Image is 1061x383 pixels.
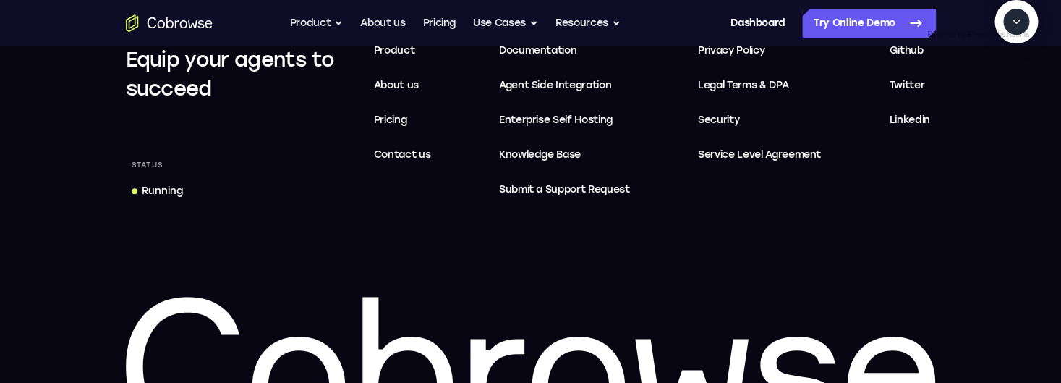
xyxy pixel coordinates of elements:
[698,146,821,164] span: Service Level Agreement
[889,79,924,91] span: Twitter
[126,14,213,32] a: Go to the home page
[499,44,576,56] span: Documentation
[698,44,764,56] span: Privacy Policy
[883,106,935,135] a: Linkedin
[126,155,169,175] div: Status
[493,175,636,204] a: Submit a Support Request
[692,140,827,169] a: Service Level Agreement
[368,106,437,135] a: Pricing
[473,9,538,38] button: Use Cases
[499,148,581,161] span: Knowledge Base
[889,44,923,56] span: Github
[142,184,183,198] div: Running
[883,36,935,65] a: Github
[374,79,419,91] span: About us
[368,140,437,169] a: Contact us
[883,71,935,100] a: Twitter
[493,140,636,169] a: Knowledge Base
[126,178,189,204] a: Running
[374,148,431,161] span: Contact us
[698,79,788,91] span: Legal Terms & DPA
[493,106,636,135] a: Enterprise Self Hosting
[499,77,630,94] span: Agent Side Integration
[368,36,437,65] a: Product
[802,9,936,38] a: Try Online Demo
[692,71,827,100] a: Legal Terms & DPA
[555,9,621,38] button: Resources
[499,181,630,198] span: Submit a Support Request
[360,9,405,38] a: About us
[374,114,407,126] span: Pricing
[368,71,437,100] a: About us
[422,9,456,38] a: Pricing
[730,9,785,38] a: Dashboard
[374,44,415,56] span: Product
[493,71,636,100] a: Agent Side Integration
[698,114,739,126] span: Security
[493,36,636,65] a: Documentation
[290,9,344,38] button: Product
[692,106,827,135] a: Security
[692,36,827,65] a: Privacy Policy
[126,47,335,101] span: Equip your agents to succeed
[889,114,929,126] span: Linkedin
[499,111,630,129] span: Enterprise Self Hosting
